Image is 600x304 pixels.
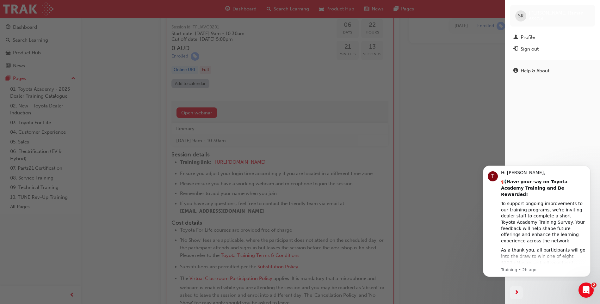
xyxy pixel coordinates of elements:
div: Sign out [521,46,539,53]
span: 659714 [529,16,543,21]
span: info-icon [513,68,518,74]
div: Help & About [521,67,549,75]
span: SR [518,12,524,20]
span: exit-icon [513,46,518,52]
span: man-icon [513,35,518,40]
a: Help & About [510,65,595,77]
span: 2 [591,283,597,288]
span: [PERSON_NAME] Raman [529,10,584,16]
div: Profile [521,34,535,41]
iframe: Intercom notifications message [473,160,600,281]
span: next-icon [514,289,519,297]
button: Sign out [510,43,595,55]
a: Profile [510,32,595,43]
iframe: Intercom live chat [578,283,594,298]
